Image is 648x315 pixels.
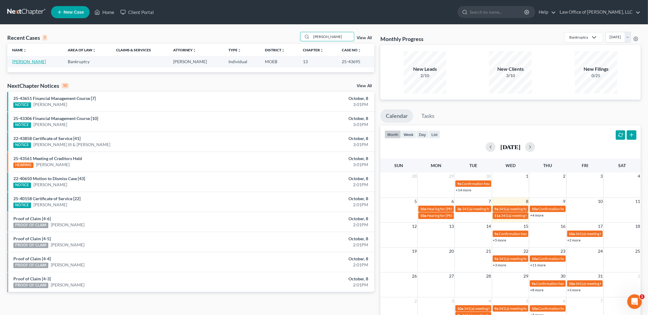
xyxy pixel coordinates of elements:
[486,248,492,255] span: 21
[411,223,417,230] span: 12
[495,207,499,211] span: 9a
[560,272,566,280] span: 30
[560,223,566,230] span: 16
[92,49,96,52] i: unfold_more
[569,35,588,40] div: Bankruptcy
[597,272,603,280] span: 31
[493,238,506,242] a: +5 more
[538,306,607,311] span: Confirmation hearing for [PERSON_NAME]
[254,256,368,262] div: October, 8
[575,66,617,73] div: New Filings
[464,306,555,311] span: 341(a) meeting for [PERSON_NAME] & [PERSON_NAME]
[567,288,581,292] a: +3 more
[462,207,521,211] span: 341(a) meeting for [PERSON_NAME]
[13,216,51,221] a: Proof of Claim [4-6]
[380,35,423,43] h3: Monthly Progress
[486,223,492,230] span: 14
[254,156,368,162] div: October, 8
[495,256,499,261] span: 9a
[576,231,634,236] span: 341(a) meeting for [PERSON_NAME]
[254,182,368,188] div: 2:01PM
[7,34,47,41] div: Recent Cases
[380,109,413,123] a: Calendar
[411,248,417,255] span: 19
[414,198,417,205] span: 5
[337,56,374,67] td: 25-43695
[91,7,117,18] a: Home
[254,176,368,182] div: October, 8
[173,48,196,52] a: Attorneyunfold_more
[168,56,224,67] td: [PERSON_NAME]
[23,49,27,52] i: unfold_more
[567,238,581,242] a: +2 more
[427,207,474,211] span: Hearing for [PERSON_NAME]
[385,130,401,139] button: month
[13,203,31,208] div: NOTICE
[254,276,368,282] div: October, 8
[63,56,111,67] td: Bankruptcy
[33,182,67,188] a: [PERSON_NAME]
[530,263,546,267] a: +11 more
[532,281,536,286] span: 9a
[224,56,260,67] td: Individual
[525,173,529,180] span: 1
[635,248,641,255] span: 25
[320,49,324,52] i: unfold_more
[560,248,566,255] span: 23
[457,181,461,186] span: 9a
[193,49,196,52] i: unfold_more
[532,306,538,311] span: 10a
[13,156,82,161] a: 25-43561 Meeting of Creditors Held
[13,136,81,141] a: 22-43858 Certificate of Service [41]
[576,281,634,286] span: 341(a) meeting for [PERSON_NAME]
[431,163,441,168] span: Mon
[13,122,31,128] div: NOTICE
[488,297,492,305] span: 4
[13,236,51,241] a: Proof of Claim [4-5]
[456,188,471,192] a: +14 more
[411,173,417,180] span: 28
[499,306,558,311] span: 341(a) meeting for [PERSON_NAME]
[523,272,529,280] span: 29
[117,7,157,18] a: Client Portal
[457,306,463,311] span: 10a
[563,297,566,305] span: 6
[51,282,84,288] a: [PERSON_NAME]
[13,116,98,121] a: 25-43306 Financial Management Course [10]
[420,207,426,211] span: 10a
[303,48,324,52] a: Chapterunfold_more
[495,213,501,218] span: 11a
[457,207,461,211] span: 3p
[281,49,285,52] i: unfold_more
[51,262,84,268] a: [PERSON_NAME]
[523,223,529,230] span: 15
[597,223,603,230] span: 17
[342,48,361,52] a: Case Nounfold_more
[357,84,372,88] a: View All
[111,44,168,56] th: Claims & Services
[254,95,368,101] div: October, 8
[470,6,525,18] input: Search by name...
[538,256,607,261] span: Confirmation hearing for [PERSON_NAME]
[254,115,368,122] div: October, 8
[486,272,492,280] span: 28
[13,223,48,228] div: PROOF OF CLAIM
[265,48,285,52] a: Districtunfold_more
[448,248,454,255] span: 20
[597,198,603,205] span: 10
[569,231,575,236] span: 10a
[33,142,110,148] a: [PERSON_NAME] III & [PERSON_NAME]
[495,306,499,311] span: 9a
[532,256,538,261] span: 10a
[637,173,641,180] span: 4
[254,282,368,288] div: 2:01PM
[493,263,506,267] a: +3 more
[462,181,563,186] span: Confirmation hearing for [PERSON_NAME] & [PERSON_NAME]
[627,294,642,309] iframe: Intercom live chat
[575,73,617,79] div: 0/25
[254,236,368,242] div: October, 8
[254,202,368,208] div: 2:01PM
[600,173,603,180] span: 3
[13,163,33,168] div: HEARING
[499,207,558,211] span: 341(a) meeting for [PERSON_NAME]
